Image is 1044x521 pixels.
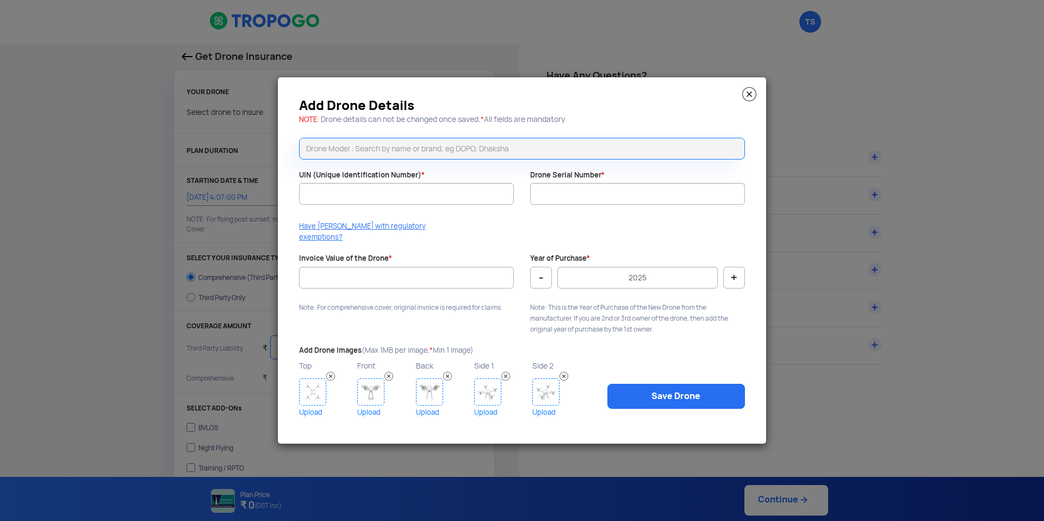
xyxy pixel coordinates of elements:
span: NOTE [299,115,317,124]
img: Remove Image [326,372,335,381]
button: - [530,267,552,289]
img: Remove Image [560,372,568,381]
p: Side 2 [532,359,588,373]
img: Remove Image [384,372,393,381]
a: Save Drone [607,384,745,409]
label: Drone Serial Number [530,170,605,181]
a: Upload [474,406,530,419]
label: UIN (Unique Identification Number) [299,170,425,181]
p: Back [416,359,471,373]
a: Upload [416,406,471,419]
p: Top [299,359,355,373]
p: Front [357,359,413,373]
img: Drone Image [416,378,443,406]
label: Invoice Value of the Drone [299,254,392,264]
button: + [723,267,745,289]
p: Note: This is the Year of Purchase of the New Drone from the manufacturer. If you are 2nd or 3rd ... [530,302,745,335]
p: Side 1 [474,359,530,373]
img: Remove Image [501,372,510,381]
input: Drone Model : Search by name or brand, eg DOPO, Dhaksha [299,138,745,160]
a: Upload [299,406,355,419]
a: Upload [532,406,588,419]
label: Add Drone Images [299,346,474,356]
img: Drone Image [357,378,384,406]
img: Drone Image [532,378,560,406]
img: Drone Image [474,378,501,406]
img: Drone Image [299,378,326,406]
a: Upload [357,406,413,419]
label: Year of Purchase [530,254,590,264]
img: close [742,87,756,101]
span: (Max 1MB per image, Min 1 Image) [362,346,474,355]
img: Remove Image [443,372,452,381]
p: Note: For comprehensive cover, original invoice is required for claims. [299,302,514,313]
h3: Add Drone Details [299,101,745,110]
p: Have [PERSON_NAME] with regulatory exemptions? [299,221,436,243]
h5: : Drone details can not be changed once saved. All fields are mandatory. [299,115,745,124]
